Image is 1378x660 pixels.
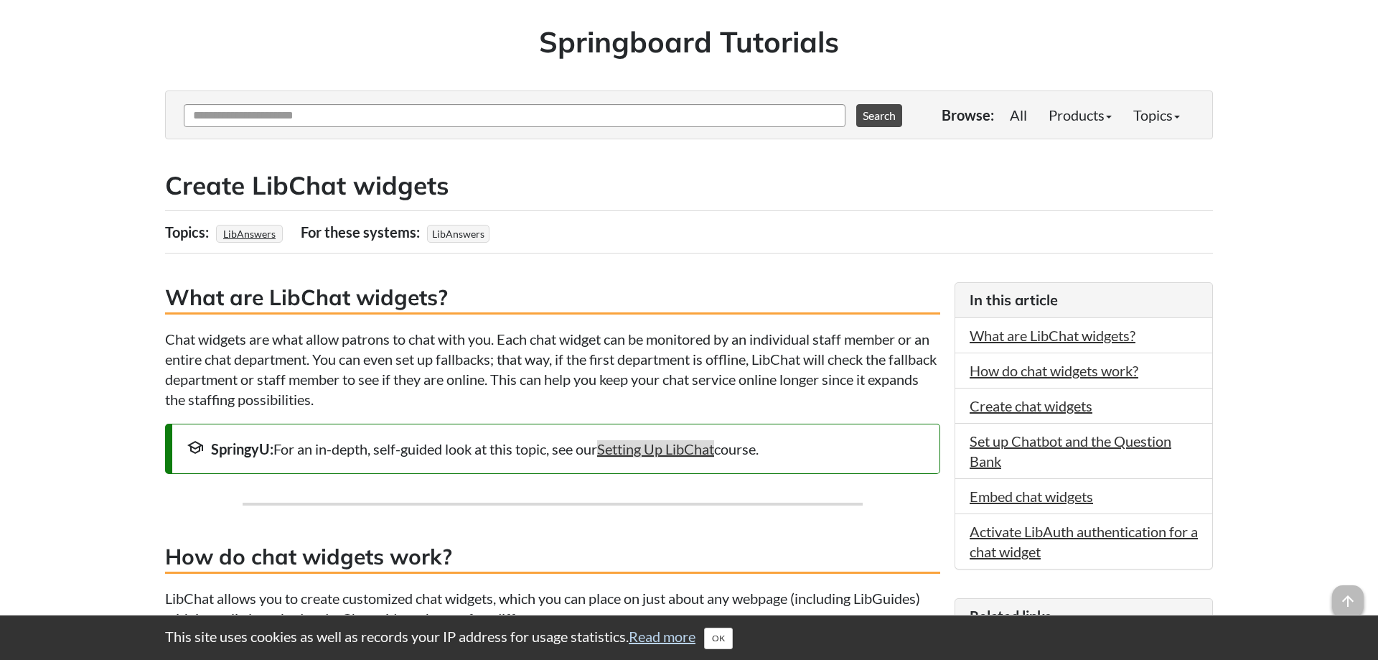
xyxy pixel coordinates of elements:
[151,626,1227,649] div: This site uses cookies as well as records your IP address for usage statistics.
[1332,585,1364,617] span: arrow_upward
[970,290,1198,310] h3: In this article
[970,488,1093,505] a: Embed chat widgets
[1332,587,1364,604] a: arrow_upward
[999,101,1038,129] a: All
[165,542,940,574] h3: How do chat widgets work?
[165,282,940,315] h3: What are LibChat widgets?
[970,397,1092,414] a: Create chat widgets
[970,608,1051,625] span: Related links
[629,628,695,645] a: Read more
[165,218,212,246] div: Topics:
[1038,101,1122,129] a: Products
[970,327,1135,344] a: What are LibChat widgets?
[165,329,940,409] p: Chat widgets are what allow patrons to chat with you. Each chat widget can be monitored by an ind...
[970,432,1171,470] a: Set up Chatbot and the Question Bank
[176,22,1202,62] h1: Springboard Tutorials
[856,104,902,127] button: Search
[597,440,714,457] a: Setting Up LibChat
[187,439,204,456] span: school
[942,105,994,125] p: Browse:
[165,588,940,628] p: LibChat allows you to create customized chat widgets, which you can place on just about any webpa...
[704,628,733,649] button: Close
[970,362,1138,379] a: How do chat widgets work?
[970,523,1198,560] a: Activate LibAuth authentication for a chat widget
[187,439,925,459] div: For an in-depth, self-guided look at this topic, see our course.
[165,168,1213,203] h2: Create LibChat widgets
[301,218,423,246] div: For these systems:
[427,225,489,243] span: LibAnswers
[221,223,278,244] a: LibAnswers
[211,440,273,457] strong: SpringyU:
[1122,101,1191,129] a: Topics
